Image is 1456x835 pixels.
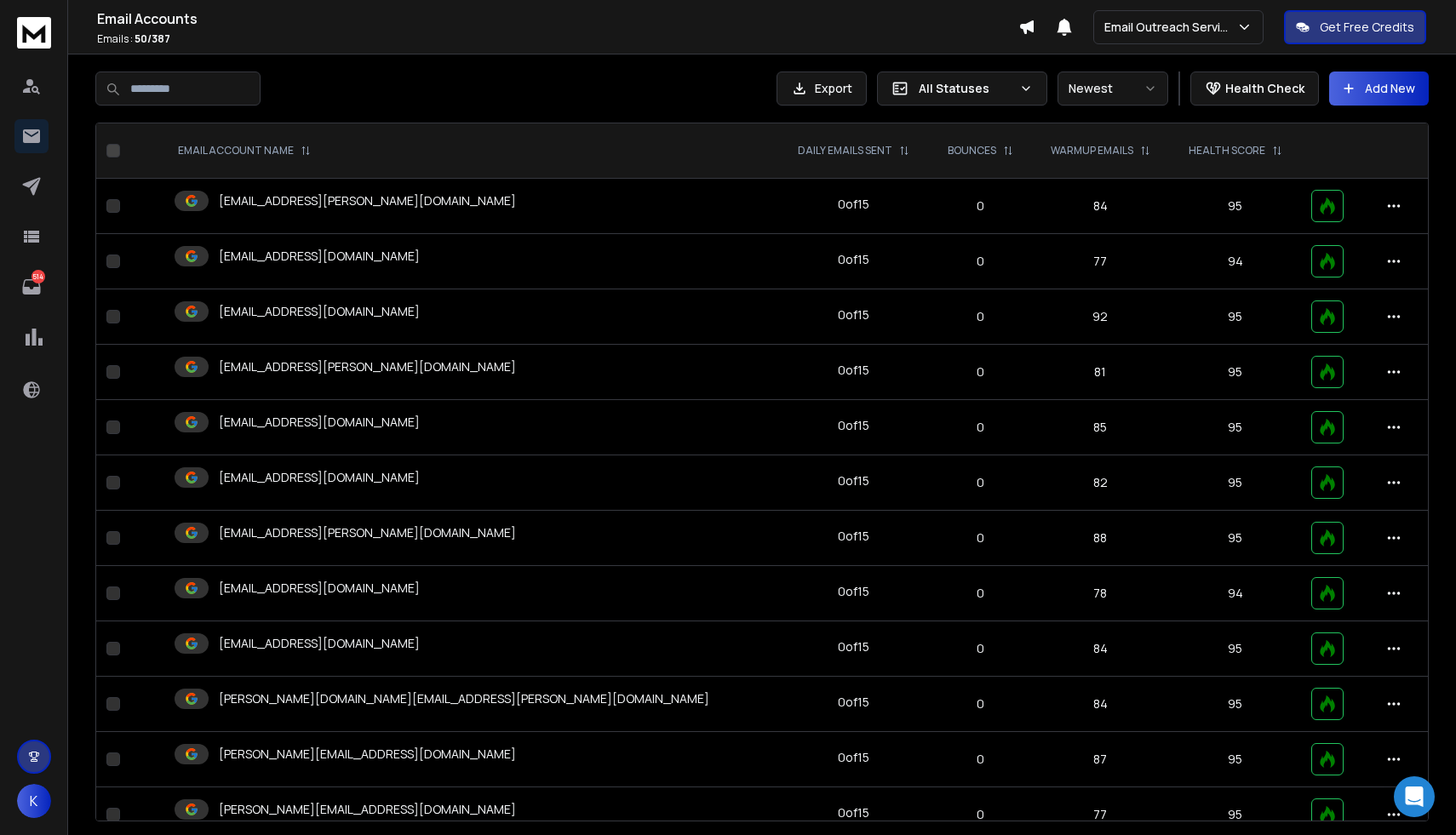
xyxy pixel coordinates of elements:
p: [EMAIL_ADDRESS][DOMAIN_NAME] [219,248,420,265]
button: Export [777,71,867,106]
td: 84 [1031,179,1170,234]
div: 0 of 15 [838,362,869,379]
td: 85 [1031,400,1170,455]
td: 84 [1031,677,1170,732]
div: Open Intercom Messenger [1394,776,1435,817]
td: 95 [1169,455,1301,511]
div: 0 of 15 [838,528,869,545]
div: 0 of 15 [838,251,869,268]
td: 87 [1031,732,1170,787]
button: Add New [1329,71,1429,106]
td: 88 [1031,511,1170,566]
p: [PERSON_NAME][EMAIL_ADDRESS][DOMAIN_NAME] [219,746,516,763]
p: [EMAIL_ADDRESS][DOMAIN_NAME] [219,635,420,652]
td: 95 [1169,732,1301,787]
p: Health Check [1225,80,1304,97]
p: 0 [940,363,1021,380]
p: WARMUP EMAILS [1051,144,1133,157]
p: [EMAIL_ADDRESS][DOMAIN_NAME] [219,414,420,431]
p: 0 [940,640,1021,657]
button: Health Check [1190,71,1319,106]
div: 0 of 15 [838,306,869,323]
div: 0 of 15 [838,417,869,434]
p: Email Outreach Service [1104,19,1236,36]
p: 0 [940,695,1021,712]
td: 94 [1169,234,1301,289]
td: 95 [1169,511,1301,566]
p: 0 [940,197,1021,214]
td: 77 [1031,234,1170,289]
p: Get Free Credits [1320,19,1414,36]
p: 0 [940,419,1021,436]
td: 95 [1169,400,1301,455]
p: [EMAIL_ADDRESS][DOMAIN_NAME] [219,303,420,320]
td: 78 [1031,566,1170,621]
div: 0 of 15 [838,583,869,600]
td: 95 [1169,179,1301,234]
p: 0 [940,308,1021,325]
span: 50 / 387 [135,31,170,46]
td: 92 [1031,289,1170,345]
button: Newest [1058,71,1168,106]
p: [PERSON_NAME][DOMAIN_NAME][EMAIL_ADDRESS][PERSON_NAME][DOMAIN_NAME] [219,690,709,707]
p: [EMAIL_ADDRESS][PERSON_NAME][DOMAIN_NAME] [219,524,516,541]
p: DAILY EMAILS SENT [798,144,892,157]
td: 84 [1031,621,1170,677]
div: 0 of 15 [838,804,869,821]
p: 514 [32,270,45,283]
div: 0 of 15 [838,694,869,711]
td: 95 [1169,677,1301,732]
p: HEALTH SCORE [1189,144,1265,157]
button: K [17,784,51,818]
p: Emails : [97,32,1018,46]
p: 0 [940,585,1021,602]
p: BOUNCES [948,144,996,157]
p: [EMAIL_ADDRESS][DOMAIN_NAME] [219,469,420,486]
p: 0 [940,253,1021,270]
div: 0 of 15 [838,749,869,766]
p: [EMAIL_ADDRESS][DOMAIN_NAME] [219,580,420,597]
td: 95 [1169,289,1301,345]
button: Get Free Credits [1284,10,1426,44]
h1: Email Accounts [97,9,1018,29]
p: 0 [940,751,1021,768]
td: 94 [1169,566,1301,621]
td: 95 [1169,345,1301,400]
div: 0 of 15 [838,196,869,213]
td: 81 [1031,345,1170,400]
p: 0 [940,474,1021,491]
img: logo [17,17,51,49]
p: [EMAIL_ADDRESS][PERSON_NAME][DOMAIN_NAME] [219,192,516,209]
div: 0 of 15 [838,472,869,489]
p: 0 [940,529,1021,546]
p: All Statuses [919,80,1012,97]
p: 0 [940,806,1021,823]
p: [EMAIL_ADDRESS][PERSON_NAME][DOMAIN_NAME] [219,358,516,375]
td: 82 [1031,455,1170,511]
div: EMAIL ACCOUNT NAME [178,144,311,157]
p: [PERSON_NAME][EMAIL_ADDRESS][DOMAIN_NAME] [219,801,516,818]
td: 95 [1169,621,1301,677]
div: 0 of 15 [838,638,869,655]
a: 514 [14,270,49,304]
